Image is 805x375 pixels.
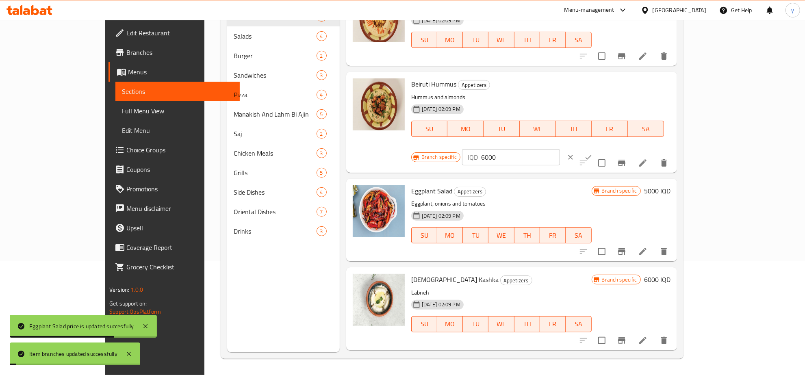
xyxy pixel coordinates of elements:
[234,70,317,80] span: Sandwiches
[126,48,233,57] span: Branches
[234,109,317,119] span: Manakish And Lahm Bi Ajin
[126,243,233,252] span: Coverage Report
[234,226,317,236] span: Drinks
[122,106,233,116] span: Full Menu View
[654,331,674,350] button: delete
[415,123,445,135] span: SU
[437,32,463,48] button: MO
[353,185,405,237] img: Eggplant Salad
[488,227,514,243] button: WE
[644,274,670,285] h6: 6000 IQD
[227,124,340,143] div: Saj2
[227,104,340,124] div: Manakish And Lahm Bi Ajin5
[234,168,317,178] span: Grills
[419,301,464,308] span: [DATE] 02:09 PM
[484,121,520,137] button: TU
[654,242,674,261] button: delete
[411,199,592,209] p: Eggplant, onions and tomatoes
[419,17,464,24] span: [DATE] 02:09 PM
[492,230,511,241] span: WE
[569,34,588,46] span: SA
[492,34,511,46] span: WE
[628,121,664,137] button: SA
[109,284,129,295] span: Version:
[317,109,327,119] div: items
[234,129,317,139] span: Saj
[540,316,566,332] button: FR
[411,288,592,298] p: Labneh
[481,149,560,165] input: Please enter price
[437,227,463,243] button: MO
[638,247,648,256] a: Edit menu item
[108,160,240,179] a: Coupons
[466,318,485,330] span: TU
[227,4,340,244] nav: Menu sections
[126,204,233,213] span: Menu disclaimer
[488,316,514,332] button: WE
[458,80,490,90] div: Appetizers
[492,318,511,330] span: WE
[440,318,460,330] span: MO
[317,31,327,41] div: items
[411,185,452,197] span: Eggplant Salad
[234,148,317,158] div: Chicken Meals
[227,163,340,182] div: Grills5
[411,316,437,332] button: SU
[115,121,240,140] a: Edit Menu
[415,318,434,330] span: SU
[593,154,610,171] span: Select to update
[458,80,490,90] span: Appetizers
[543,34,562,46] span: FR
[466,230,485,241] span: TU
[227,202,340,221] div: Oriental Dishes7
[440,34,460,46] span: MO
[108,199,240,218] a: Menu disclaimer
[559,123,589,135] span: TH
[411,227,437,243] button: SU
[115,101,240,121] a: Full Menu View
[108,140,240,160] a: Choice Groups
[501,276,532,285] span: Appetizers
[540,32,566,48] button: FR
[353,78,405,130] img: Beiruti Hummus
[518,318,537,330] span: TH
[234,187,317,197] span: Side Dishes
[419,212,464,220] span: [DATE] 02:09 PM
[126,184,233,194] span: Promotions
[411,273,499,286] span: [DEMOGRAPHIC_DATA] Kashka
[488,32,514,48] button: WE
[317,189,326,196] span: 4
[566,32,591,48] button: SA
[579,148,597,166] button: ok
[115,82,240,101] a: Sections
[540,227,566,243] button: FR
[543,230,562,241] span: FR
[592,121,628,137] button: FR
[108,257,240,277] a: Grocery Checklist
[317,111,326,118] span: 5
[126,145,233,155] span: Choice Groups
[29,322,134,331] div: Eggplant Salad price is updated succesfully
[317,90,327,100] div: items
[612,46,631,66] button: Branch-specific-item
[514,227,540,243] button: TH
[638,336,648,345] a: Edit menu item
[411,92,664,102] p: Hummus and almonds
[418,153,460,161] span: Branch specific
[638,158,648,168] a: Edit menu item
[415,34,434,46] span: SU
[126,223,233,233] span: Upsell
[227,26,340,46] div: Salads4
[599,187,640,195] span: Branch specific
[791,6,794,15] span: y
[644,185,670,197] h6: 5000 IQD
[437,316,463,332] button: MO
[566,227,591,243] button: SA
[595,123,625,135] span: FR
[440,230,460,241] span: MO
[126,165,233,174] span: Coupons
[653,6,706,15] div: [GEOGRAPHIC_DATA]
[543,318,562,330] span: FR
